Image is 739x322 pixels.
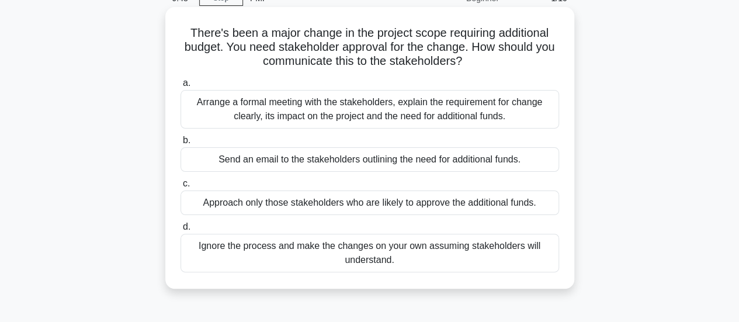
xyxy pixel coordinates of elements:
div: Approach only those stakeholders who are likely to approve the additional funds. [181,191,559,215]
span: c. [183,178,190,188]
div: Send an email to the stakeholders outlining the need for additional funds. [181,147,559,172]
h5: There's been a major change in the project scope requiring additional budget. You need stakeholde... [179,26,560,69]
span: a. [183,78,190,88]
span: d. [183,221,190,231]
div: Ignore the process and make the changes on your own assuming stakeholders will understand. [181,234,559,272]
span: b. [183,135,190,145]
div: Arrange a formal meeting with the stakeholders, explain the requirement for change clearly, its i... [181,90,559,129]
